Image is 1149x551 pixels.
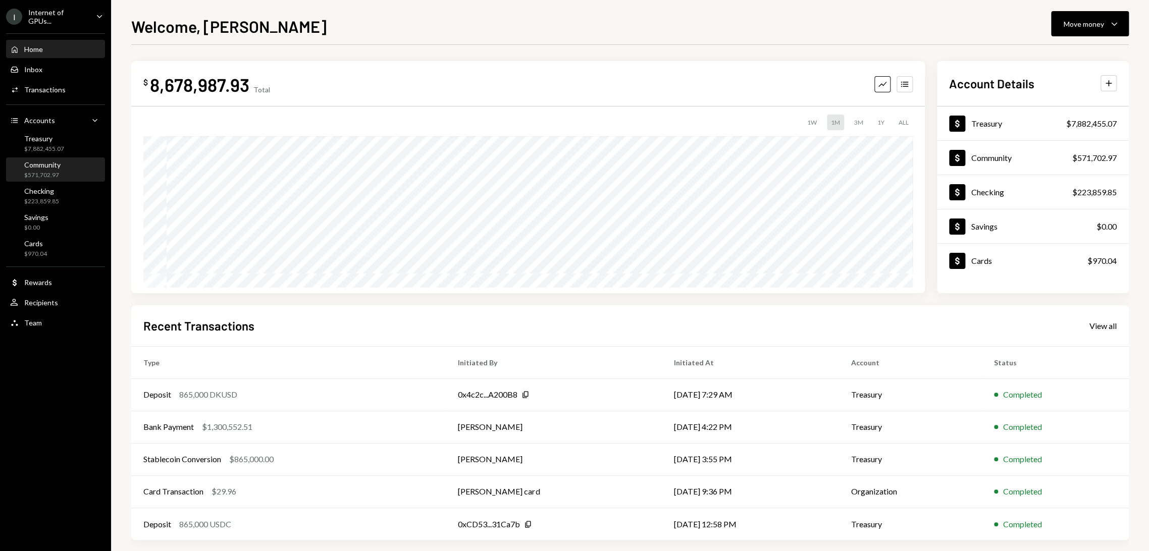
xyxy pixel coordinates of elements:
[6,9,22,25] div: I
[6,293,105,311] a: Recipients
[839,475,982,508] td: Organization
[6,131,105,155] a: Treasury$7,882,455.07
[143,317,254,334] h2: Recent Transactions
[24,239,47,248] div: Cards
[6,60,105,78] a: Inbox
[24,145,64,153] div: $7,882,455.07
[662,411,839,443] td: [DATE] 4:22 PM
[6,157,105,182] a: Community$571,702.97
[662,443,839,475] td: [DATE] 3:55 PM
[24,85,66,94] div: Transactions
[24,171,61,180] div: $571,702.97
[895,115,913,130] div: ALL
[937,106,1129,140] a: Treasury$7,882,455.07
[1089,320,1117,331] a: View all
[24,250,47,258] div: $970.04
[229,453,274,465] div: $865,000.00
[839,411,982,443] td: Treasury
[143,485,203,498] div: Card Transaction
[1003,518,1042,530] div: Completed
[1072,186,1117,198] div: $223,859.85
[662,346,839,378] th: Initiated At
[662,378,839,411] td: [DATE] 7:29 AM
[662,475,839,508] td: [DATE] 9:36 PM
[971,222,998,231] div: Savings
[143,421,194,433] div: Bank Payment
[446,411,662,443] td: [PERSON_NAME]
[6,210,105,234] a: Savings$0.00
[143,77,148,87] div: $
[971,187,1004,197] div: Checking
[1003,421,1042,433] div: Completed
[982,346,1129,378] th: Status
[131,346,446,378] th: Type
[873,115,889,130] div: 1Y
[446,475,662,508] td: [PERSON_NAME] card
[458,389,517,401] div: 0x4c2c...A200B8
[253,85,270,94] div: Total
[24,134,64,143] div: Treasury
[1064,19,1104,29] div: Move money
[202,421,252,433] div: $1,300,552.51
[839,443,982,475] td: Treasury
[6,80,105,98] a: Transactions
[24,197,59,206] div: $223,859.85
[937,209,1129,243] a: Savings$0.00
[24,116,55,125] div: Accounts
[446,346,662,378] th: Initiated By
[24,187,59,195] div: Checking
[803,115,821,130] div: 1W
[6,273,105,291] a: Rewards
[839,508,982,540] td: Treasury
[6,184,105,208] a: Checking$223,859.85
[24,213,48,222] div: Savings
[179,389,237,401] div: 865,000 DKUSD
[131,16,327,36] h1: Welcome, [PERSON_NAME]
[839,346,982,378] th: Account
[24,318,42,327] div: Team
[143,518,171,530] div: Deposit
[24,65,42,74] div: Inbox
[1003,485,1042,498] div: Completed
[24,224,48,232] div: $0.00
[949,75,1034,92] h2: Account Details
[1051,11,1129,36] button: Move money
[446,443,662,475] td: [PERSON_NAME]
[662,508,839,540] td: [DATE] 12:58 PM
[1087,255,1117,267] div: $970.04
[28,8,88,25] div: Internet of GPUs...
[971,153,1012,162] div: Community
[937,141,1129,175] a: Community$571,702.97
[179,518,231,530] div: 865,000 USDC
[6,313,105,332] a: Team
[6,40,105,58] a: Home
[1072,152,1117,164] div: $571,702.97
[143,453,221,465] div: Stablecoin Conversion
[937,175,1129,209] a: Checking$223,859.85
[458,518,520,530] div: 0xCD53...31Ca7b
[937,244,1129,278] a: Cards$970.04
[1003,389,1042,401] div: Completed
[839,378,982,411] td: Treasury
[6,236,105,260] a: Cards$970.04
[827,115,844,130] div: 1M
[24,298,58,307] div: Recipients
[150,73,249,96] div: 8,678,987.93
[971,119,1002,128] div: Treasury
[1089,321,1117,331] div: View all
[24,278,52,287] div: Rewards
[6,111,105,129] a: Accounts
[24,160,61,169] div: Community
[1066,118,1117,130] div: $7,882,455.07
[971,256,992,265] div: Cards
[850,115,867,130] div: 3M
[24,45,43,53] div: Home
[1096,221,1117,233] div: $0.00
[1003,453,1042,465] div: Completed
[143,389,171,401] div: Deposit
[212,485,236,498] div: $29.96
